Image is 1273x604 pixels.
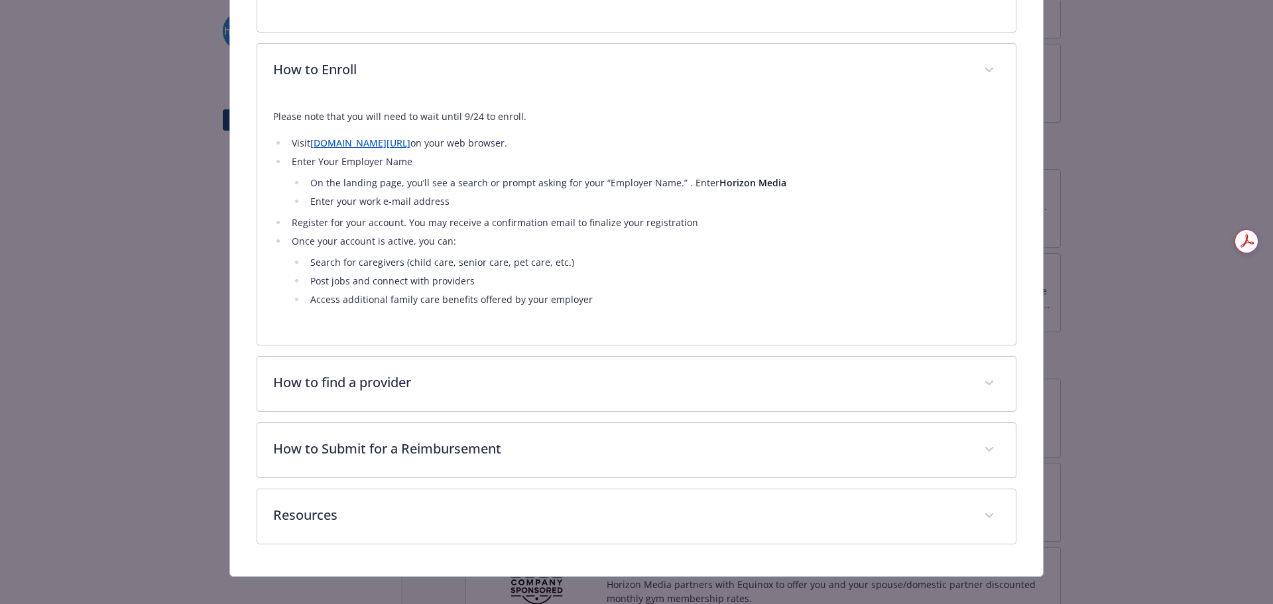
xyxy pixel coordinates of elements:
[310,137,410,149] a: [DOMAIN_NAME][URL]
[288,233,1000,308] li: Once your account is active, you can:
[288,215,1000,231] li: Register for your account. You may receive a confirmation email to finalize your registration
[306,194,1000,210] li: Enter your work e-mail address
[257,98,1016,345] div: How to Enroll
[257,357,1016,411] div: How to find a provider
[273,60,969,80] p: How to Enroll
[288,154,1000,210] li: Enter Your Employer Name
[257,44,1016,98] div: How to Enroll
[306,255,1000,271] li: Search for caregivers (child care, senior care, pet care, etc.)
[288,135,1000,151] li: Visit on your web browser.
[273,505,969,525] p: Resources
[306,292,1000,308] li: Access additional family care benefits offered by your employer
[719,176,786,189] strong: Horizon Media
[306,175,1000,191] li: On the landing page, you’ll see a search or prompt asking for your “Employer Name.” . Enter
[273,439,969,459] p: How to Submit for a Reimbursement
[257,489,1016,544] div: Resources
[306,273,1000,289] li: Post jobs and connect with providers
[273,109,1000,125] p: Please note that you will need to wait until 9/24 to enroll.
[257,423,1016,477] div: How to Submit for a Reimbursement
[273,373,969,393] p: How to find a provider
